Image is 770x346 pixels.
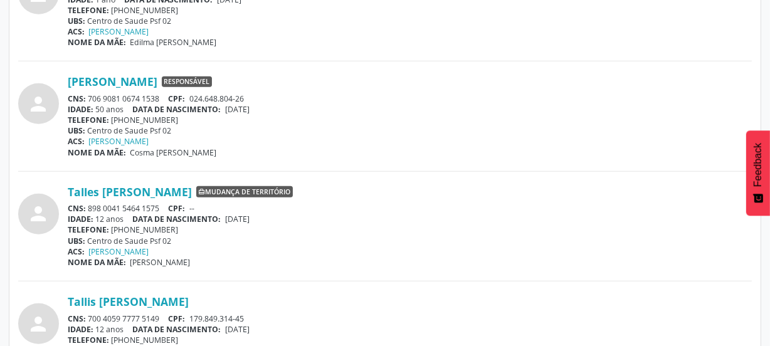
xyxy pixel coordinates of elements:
[189,203,194,214] span: --
[746,130,770,216] button: Feedback - Mostrar pesquisa
[68,313,752,324] div: 700 4059 7777 5149
[225,214,250,224] span: [DATE]
[68,185,192,199] a: Talles [PERSON_NAME]
[68,93,86,104] span: CNS:
[169,313,186,324] span: CPF:
[68,335,752,345] div: [PHONE_NUMBER]
[68,295,189,308] a: Tallis [PERSON_NAME]
[68,224,752,235] div: [PHONE_NUMBER]
[89,26,149,37] a: [PERSON_NAME]
[68,324,93,335] span: IDADE:
[68,5,752,16] div: [PHONE_NUMBER]
[68,93,752,104] div: 706 9081 0674 1538
[28,93,50,115] i: person
[28,202,50,225] i: person
[68,75,157,88] a: [PERSON_NAME]
[89,246,149,257] a: [PERSON_NAME]
[130,147,217,158] span: Cosma [PERSON_NAME]
[68,115,752,125] div: [PHONE_NUMBER]
[68,147,126,158] span: NOME DA MÃE:
[225,324,250,335] span: [DATE]
[752,143,764,187] span: Feedback
[130,37,217,48] span: Edilma [PERSON_NAME]
[68,214,93,224] span: IDADE:
[68,203,752,214] div: 898 0041 5464 1575
[68,236,752,246] div: Centro de Saude Psf 02
[130,257,191,268] span: [PERSON_NAME]
[68,335,109,345] span: TELEFONE:
[133,214,221,224] span: DATA DE NASCIMENTO:
[189,93,244,104] span: 024.648.804-26
[189,313,244,324] span: 179.849.314-45
[68,203,86,214] span: CNS:
[68,5,109,16] span: TELEFONE:
[68,224,109,235] span: TELEFONE:
[68,324,752,335] div: 12 anos
[68,236,85,246] span: UBS:
[133,324,221,335] span: DATA DE NASCIMENTO:
[169,203,186,214] span: CPF:
[68,16,752,26] div: Centro de Saude Psf 02
[68,115,109,125] span: TELEFONE:
[68,104,752,115] div: 50 anos
[68,104,93,115] span: IDADE:
[68,16,85,26] span: UBS:
[225,104,250,115] span: [DATE]
[133,104,221,115] span: DATA DE NASCIMENTO:
[68,37,126,48] span: NOME DA MÃE:
[89,136,149,147] a: [PERSON_NAME]
[68,26,85,37] span: ACS:
[169,93,186,104] span: CPF:
[196,186,293,197] span: Mudança de território
[68,125,85,136] span: UBS:
[68,257,126,268] span: NOME DA MÃE:
[68,136,85,147] span: ACS:
[162,76,212,88] span: Responsável
[68,214,752,224] div: 12 anos
[68,125,752,136] div: Centro de Saude Psf 02
[68,246,85,257] span: ACS:
[68,313,86,324] span: CNS:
